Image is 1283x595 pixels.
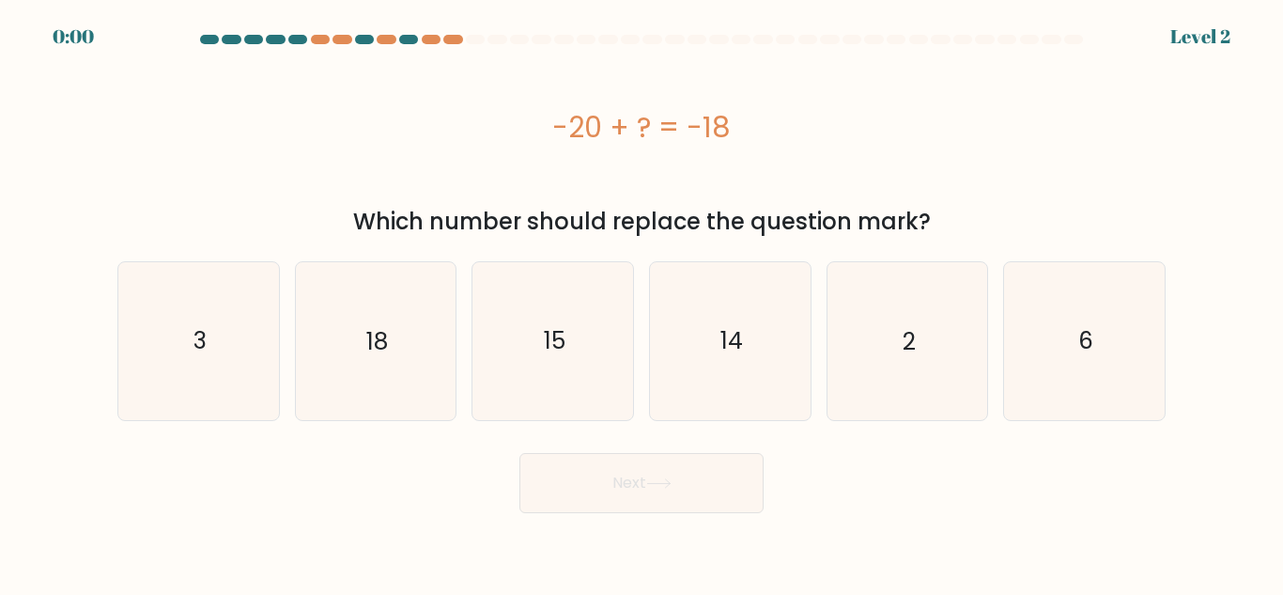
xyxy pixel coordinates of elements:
[193,324,207,357] text: 3
[1078,324,1093,357] text: 6
[53,23,94,51] div: 0:00
[1170,23,1230,51] div: Level 2
[366,324,388,357] text: 18
[544,324,565,357] text: 15
[117,106,1166,149] div: -20 + ? = -18
[903,324,916,357] text: 2
[129,205,1154,239] div: Which number should replace the question mark?
[720,324,743,357] text: 14
[519,453,764,513] button: Next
